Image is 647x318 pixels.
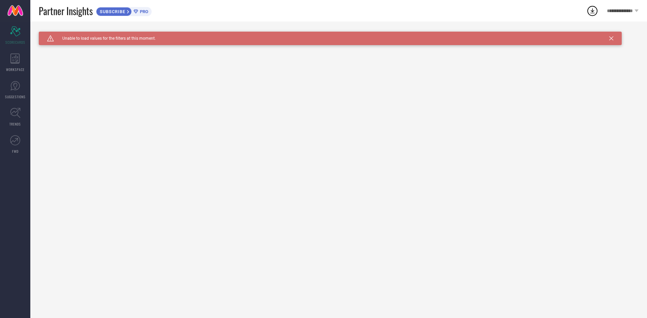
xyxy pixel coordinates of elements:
[138,9,148,14] span: PRO
[12,149,19,154] span: FWD
[5,94,26,99] span: SUGGESTIONS
[6,67,25,72] span: WORKSPACE
[96,9,127,14] span: SUBSCRIBE
[586,5,598,17] div: Open download list
[5,40,25,45] span: SCORECARDS
[9,121,21,127] span: TRENDS
[39,4,93,18] span: Partner Insights
[96,5,152,16] a: SUBSCRIBEPRO
[54,36,156,41] span: Unable to load values for the filters at this moment.
[39,32,639,37] div: Unable to load filters at this moment. Please try later.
